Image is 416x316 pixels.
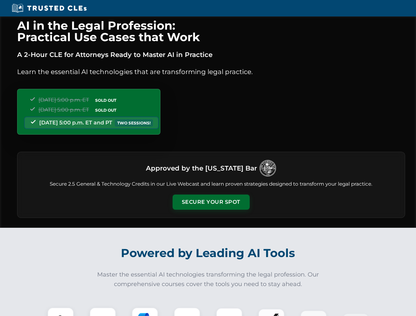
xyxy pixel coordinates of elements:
p: A 2-Hour CLE for Attorneys Ready to Master AI in Practice [17,49,405,60]
span: [DATE] 5:00 p.m. ET [39,107,89,113]
h3: Approved by the [US_STATE] Bar [146,162,257,174]
span: SOLD OUT [93,107,119,114]
p: Learn the essential AI technologies that are transforming legal practice. [17,66,405,77]
h2: Powered by Leading AI Tools [26,242,391,265]
span: SOLD OUT [93,97,119,104]
h1: AI in the Legal Profession: Practical Use Cases that Work [17,20,405,43]
button: Secure Your Spot [173,195,250,210]
p: Master the essential AI technologies transforming the legal profession. Our comprehensive courses... [93,270,323,289]
img: Trusted CLEs [10,3,89,13]
p: Secure 2.5 General & Technology Credits in our Live Webcast and learn proven strategies designed ... [25,180,397,188]
img: Logo [260,160,276,176]
span: [DATE] 5:00 p.m. ET [39,97,89,103]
